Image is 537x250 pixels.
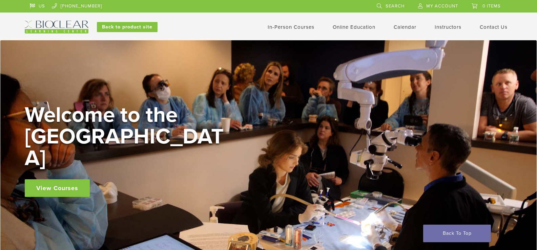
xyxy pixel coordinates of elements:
img: Bioclear [25,21,88,33]
a: Instructors [435,24,461,30]
a: Calendar [394,24,416,30]
h2: Welcome to the [GEOGRAPHIC_DATA] [25,104,228,169]
a: Back To Top [423,225,491,242]
a: Back to product site [97,22,158,32]
a: View Courses [25,179,90,197]
span: Search [386,3,405,9]
a: Online Education [333,24,375,30]
span: My Account [426,3,458,9]
a: In-Person Courses [268,24,314,30]
span: 0 items [482,3,501,9]
a: Contact Us [480,24,508,30]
